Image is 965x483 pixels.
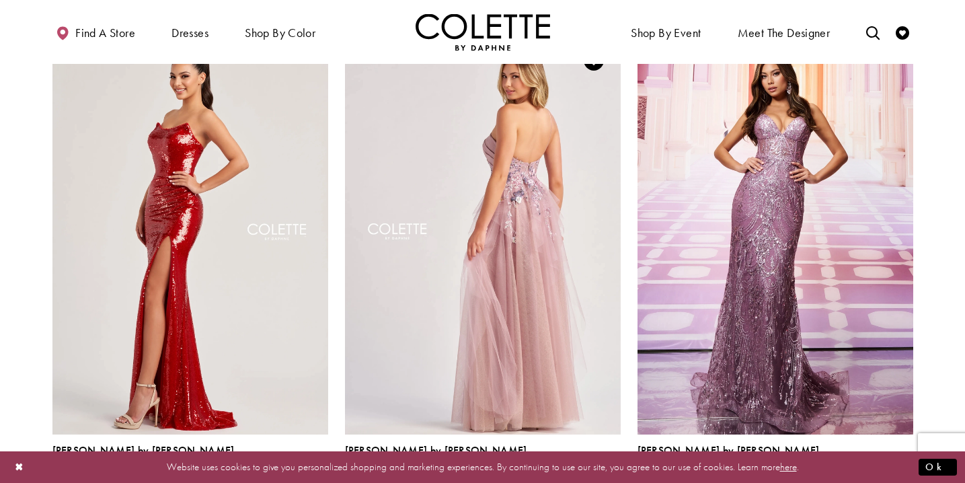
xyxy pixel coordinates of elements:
[97,458,868,476] p: Website uses cookies to give you personalized shopping and marketing experiences. By continuing t...
[168,13,212,50] span: Dresses
[638,34,913,435] a: Visit Colette by Daphne Style No. CL8630 Page
[52,443,235,457] span: [PERSON_NAME] by [PERSON_NAME]
[627,13,704,50] span: Shop By Event
[734,13,834,50] a: Meet the designer
[171,26,208,40] span: Dresses
[416,13,550,50] a: Visit Home Page
[241,13,319,50] span: Shop by color
[8,455,31,479] button: Close Dialog
[738,26,831,40] span: Meet the designer
[631,26,701,40] span: Shop By Event
[416,13,550,50] img: Colette by Daphne
[52,34,328,435] a: Visit Colette by Daphne Style No. CL8300 Page
[638,445,820,473] div: Colette by Daphne Style No. CL8630
[345,34,621,435] a: Visit Colette by Daphne Style No. CL8400 Page
[52,13,139,50] a: Find a store
[52,445,235,473] div: Colette by Daphne Style No. CL8300
[892,13,913,50] a: Check Wishlist
[919,459,957,476] button: Submit Dialog
[245,26,315,40] span: Shop by color
[638,443,820,457] span: [PERSON_NAME] by [PERSON_NAME]
[863,13,883,50] a: Toggle search
[345,443,527,457] span: [PERSON_NAME] by [PERSON_NAME]
[75,26,135,40] span: Find a store
[780,460,797,474] a: here
[345,445,527,473] div: Colette by Daphne Style No. CL8400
